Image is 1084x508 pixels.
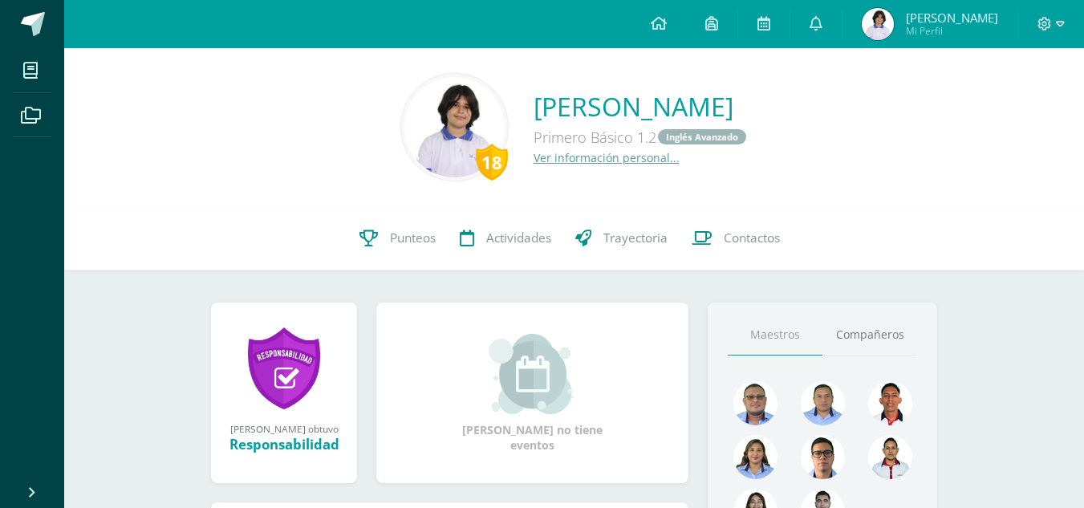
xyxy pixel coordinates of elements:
div: [PERSON_NAME] no tiene eventos [453,334,613,453]
span: Actividades [486,230,551,246]
a: Actividades [448,206,563,270]
div: Responsabilidad [227,435,341,453]
a: Compañeros [822,315,917,356]
a: Ver información personal... [534,150,680,165]
span: Punteos [390,230,436,246]
a: Inglés Avanzado [658,129,746,144]
img: 99962f3fa423c9b8099341731b303440.png [733,381,777,425]
img: eef66e742f5f107d1b406037e6fc7a7e.png [404,77,505,177]
div: [PERSON_NAME] obtuvo [227,422,341,435]
div: Primero Básico 1.2 [534,124,748,150]
img: 2efff582389d69505e60b50fc6d5bd41.png [801,381,845,425]
img: event_small.png [489,334,576,414]
img: 6b516411093031de2315839688b6386d.png [868,435,912,479]
a: Maestros [728,315,822,356]
span: [PERSON_NAME] [906,10,998,26]
a: Contactos [680,206,792,270]
img: b3275fa016b95109afc471d3b448d7ac.png [801,435,845,479]
img: a5fef2e16108585c4a823a1acb3af389.png [862,8,894,40]
a: Punteos [347,206,448,270]
span: Contactos [724,230,780,246]
span: Trayectoria [603,230,668,246]
img: 72fdff6db23ea16c182e3ba03ce826f1.png [733,435,777,479]
div: 18 [476,144,508,181]
a: Trayectoria [563,206,680,270]
img: 89a3ce4a01dc90e46980c51de3177516.png [868,381,912,425]
a: [PERSON_NAME] [534,89,748,124]
span: Mi Perfil [906,24,998,38]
